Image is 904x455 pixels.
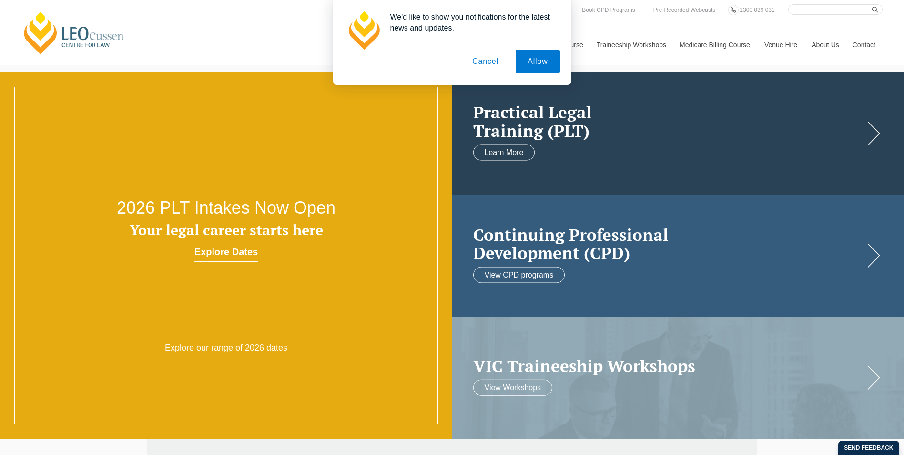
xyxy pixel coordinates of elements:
a: Continuing ProfessionalDevelopment (CPD) [473,225,864,262]
h3: Your legal career starts here [91,222,362,238]
p: Explore our range of 2026 dates [136,342,317,353]
h2: Continuing Professional Development (CPD) [473,225,864,262]
a: Practical LegalTraining (PLT) [473,103,864,140]
img: notification icon [345,11,383,50]
a: Learn More [473,145,535,161]
button: Allow [516,50,559,73]
a: Explore Dates [194,243,258,262]
h2: 2026 PLT Intakes Now Open [91,198,362,217]
a: VIC Traineeship Workshops [473,356,864,375]
a: View CPD programs [473,267,565,283]
h2: Practical Legal Training (PLT) [473,103,864,140]
div: We'd like to show you notifications for the latest news and updates. [383,11,560,33]
a: View Workshops [473,380,553,396]
button: Cancel [460,50,510,73]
